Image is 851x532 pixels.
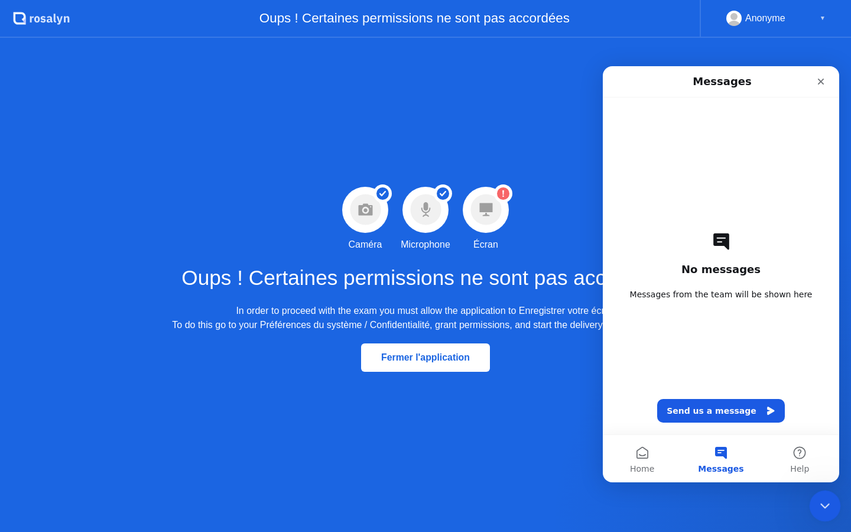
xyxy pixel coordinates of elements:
[810,491,841,522] iframe: Intercom live chat
[172,304,678,332] div: In order to proceed with the exam you must allow the application to Enregistrer votre écran To do...
[603,66,839,482] iframe: Intercom live chat
[181,262,669,294] h1: Oups ! Certaines permissions ne sont pas accordées
[745,11,785,26] div: Anonyme
[365,352,486,363] div: Fermer l'application
[401,238,450,252] div: Microphone
[361,343,490,372] button: Fermer l'application
[820,11,826,26] div: ▼
[473,238,498,252] div: Écran
[349,238,382,252] div: Caméra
